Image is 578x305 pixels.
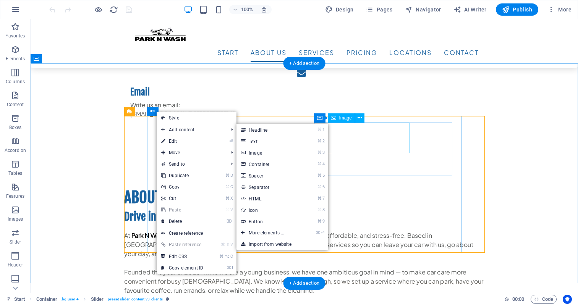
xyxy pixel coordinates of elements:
[322,173,324,178] i: 5
[322,161,324,166] i: 4
[322,150,324,155] i: 3
[317,196,322,201] i: ⌘
[544,3,575,16] button: More
[322,139,324,144] i: 2
[8,170,22,176] p: Tables
[227,219,233,224] i: ⌦
[107,295,163,304] span: . preset-slider-content-v3-clients
[6,56,25,62] p: Elements
[317,161,322,166] i: ⌘
[157,228,236,239] a: Create reference
[157,251,208,262] a: ⌘⌥CEdit CSS
[9,124,22,131] p: Boxes
[317,173,322,178] i: ⌘
[230,196,233,201] i: X
[518,296,519,302] span: :
[230,184,233,189] i: C
[363,3,395,16] button: Pages
[230,254,233,259] i: C
[317,219,322,224] i: ⌘
[325,6,354,13] span: Design
[225,173,230,178] i: ⌘
[157,239,208,250] a: ⌘⇧VPaste reference
[227,265,231,270] i: ⌘
[317,207,322,212] i: ⌘
[229,5,256,14] button: 100%
[157,158,225,170] a: Send to
[157,193,208,204] a: ⌘XCut
[5,33,25,39] p: Favorites
[322,184,324,189] i: 6
[322,207,324,212] i: 8
[236,181,300,193] a: ⌘6Separator
[261,6,267,13] i: On resize automatically adjust zoom level to fit chosen device.
[236,147,300,158] a: ⌘3Image
[317,184,322,189] i: ⌘
[100,91,203,99] a: [EMAIL_ADDRESS][DOMAIN_NAME]
[166,297,169,301] i: This element is a customizable preset
[157,216,208,227] a: ⌦Delete
[6,295,25,304] a: Click to cancel selection. Double-click to open Pages
[157,112,236,124] a: Style
[157,147,225,158] span: Move
[450,3,490,16] button: AI Writer
[236,193,300,204] a: ⌘7HTML
[322,3,357,16] div: Design (Ctrl+Alt+Y)
[547,6,572,13] span: More
[236,158,300,170] a: ⌘4Container
[241,5,253,14] h6: 100%
[317,150,322,155] i: ⌘
[322,196,324,201] i: 7
[230,242,233,247] i: V
[225,207,230,212] i: ⌘
[230,207,233,212] i: V
[157,262,208,274] a: ⌘ICopy element ID
[94,5,103,14] button: Click here to leave preview mode and continue editing
[225,254,230,259] i: ⌥
[512,295,524,304] span: 00 00
[226,242,230,247] i: ⇧
[221,242,225,247] i: ⌘
[36,295,170,304] nav: breadcrumb
[339,116,352,120] span: Image
[229,139,233,144] i: ⏎
[502,6,532,13] span: Publish
[232,265,233,270] i: I
[225,184,230,189] i: ⌘
[109,5,118,14] i: Reload page
[366,6,392,13] span: Pages
[91,295,104,304] span: Click to select. Double-click to edit
[8,216,23,222] p: Images
[8,262,23,268] p: Header
[225,196,230,201] i: ⌘
[531,295,557,304] button: Code
[236,170,300,181] a: ⌘5Spacer
[157,170,208,181] a: ⌘DDuplicate
[236,136,300,147] a: ⌘2Text
[563,295,572,304] button: Usercentrics
[317,127,322,132] i: ⌘
[405,6,441,13] span: Navigator
[322,219,324,224] i: 9
[504,295,525,304] h6: Session time
[6,79,25,85] p: Columns
[317,139,322,144] i: ⌘
[236,239,328,250] a: Import from website
[236,124,300,136] a: ⌘1Headline
[321,230,324,235] i: ⏎
[10,239,21,245] p: Slider
[283,57,325,70] div: + Add section
[109,5,118,14] button: reload
[496,3,538,16] button: Publish
[236,216,300,227] a: ⌘9Button
[36,295,58,304] span: Click to select. Double-click to edit
[157,124,225,136] span: Add content
[157,181,208,193] a: ⌘CCopy
[322,127,324,132] i: 1
[61,295,79,304] span: . bg-user-4
[402,3,444,16] button: Navigator
[6,193,24,199] p: Features
[219,254,223,259] i: ⌘
[453,6,487,13] span: AI Writer
[316,230,320,235] i: ⌘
